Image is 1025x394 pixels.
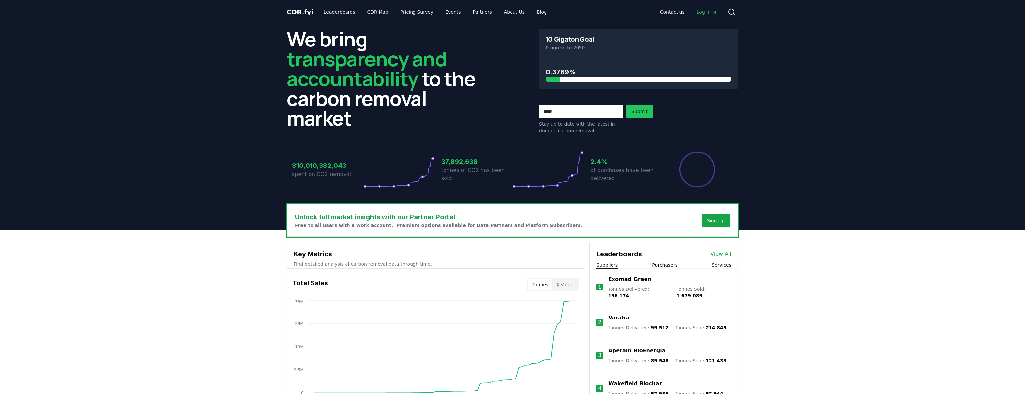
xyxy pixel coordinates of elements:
p: of purchases have been delivered [590,167,662,182]
span: 196 174 [608,293,629,298]
tspan: 9.5M [294,368,304,372]
p: tonnes of CO2 has been sold [441,167,512,182]
tspan: 19M [295,345,304,349]
p: Find detailed analysis of carbon removal data through time. [294,261,577,267]
h3: Total Sales [292,278,328,291]
h3: 2.4% [590,157,662,167]
button: $ Value [552,279,578,290]
p: Tonnes Delivered : [608,324,669,331]
p: Tonnes Sold : [677,286,731,299]
p: 3 [598,351,601,359]
span: . [302,8,304,16]
p: Tonnes Delivered : [608,357,669,364]
a: Blog [531,6,552,18]
a: Log in [691,6,722,18]
tspan: 38M [295,300,304,304]
p: Free to all users with a work account. Premium options available for Data Partners and Platform S... [295,222,582,228]
span: 99 512 [651,325,669,330]
a: View All [711,250,731,258]
button: Sign Up [702,214,730,227]
span: 121 433 [706,358,726,363]
p: Tonnes Delivered : [608,286,670,299]
span: transparency and accountability [287,45,446,92]
h3: Leaderboards [596,249,642,259]
p: 1 [598,283,601,291]
h3: Unlock full market insights with our Partner Portal [295,212,582,222]
h2: We bring to the carbon removal market [287,29,486,128]
a: Partners [468,6,497,18]
a: Wakefield Biochar [608,380,662,388]
h3: $10,010,382,043 [292,161,363,170]
h3: Key Metrics [294,249,577,259]
a: CDR.fyi [287,7,313,16]
p: Progress to 2050 [546,45,731,51]
p: Tonnes Sold : [675,324,727,331]
span: Log in [697,9,717,15]
h3: 0.3789% [546,67,731,77]
button: Submit [626,105,653,118]
a: Events [440,6,466,18]
h3: 10 Gigaton Goal [546,36,594,43]
span: 214 845 [706,325,726,330]
button: Tonnes [528,279,552,290]
a: Sign Up [707,217,725,224]
p: 4 [598,384,601,392]
a: About Us [499,6,530,18]
p: 2 [598,318,601,326]
a: Varaha [608,314,629,322]
a: Leaderboards [318,6,361,18]
p: Tonnes Sold : [675,357,727,364]
button: Services [712,262,731,268]
a: Exomad Green [608,275,651,283]
span: 1 679 089 [677,293,702,298]
p: Stay up to date with the latest in durable carbon removal. [539,121,623,134]
tspan: 29M [295,321,304,326]
span: CDR fyi [287,8,313,16]
nav: Main [318,6,552,18]
a: Pricing Survey [395,6,439,18]
span: 89 548 [651,358,669,363]
button: Suppliers [596,262,618,268]
nav: Main [655,6,722,18]
button: Purchasers [652,262,678,268]
a: Aperam BioEnergia [608,347,665,355]
p: spent on CO2 removal [292,170,363,178]
h3: 37,892,638 [441,157,512,167]
div: Percentage of sales delivered [679,151,716,188]
a: Contact us [655,6,690,18]
a: CDR Map [362,6,394,18]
